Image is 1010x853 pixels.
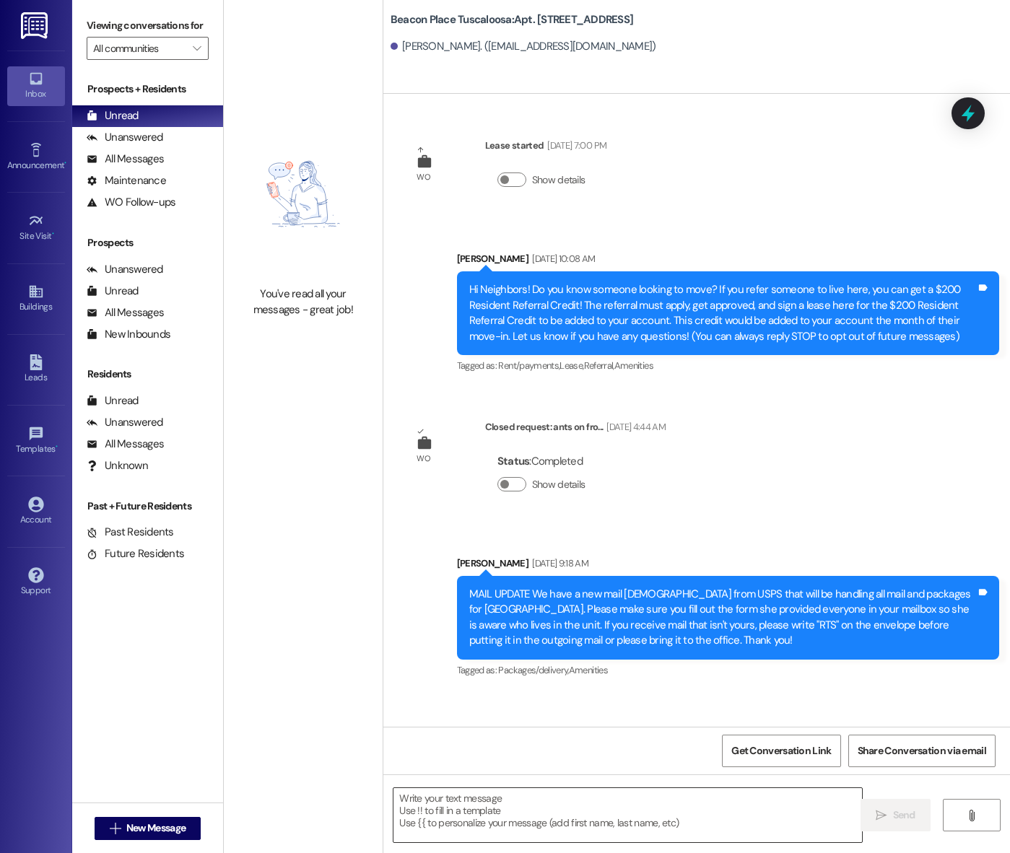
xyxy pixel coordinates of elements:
[569,664,608,676] span: Amenities
[485,419,666,439] div: Closed request: ants on fro...
[87,525,174,540] div: Past Residents
[861,799,931,831] button: Send
[72,499,223,514] div: Past + Future Residents
[391,39,656,54] div: [PERSON_NAME]. ([EMAIL_ADDRESS][DOMAIN_NAME])
[417,170,430,185] div: WO
[56,442,58,452] span: •
[497,450,591,473] div: : Completed
[858,743,986,758] span: Share Conversation via email
[7,209,65,248] a: Site Visit •
[87,284,139,299] div: Unread
[532,477,585,492] label: Show details
[72,82,223,97] div: Prospects + Residents
[87,130,163,145] div: Unanswered
[110,823,121,834] i: 
[64,158,66,168] span: •
[21,12,51,39] img: ResiDesk Logo
[731,743,831,758] span: Get Conversation Link
[485,724,562,739] div: Collections Status
[560,359,583,372] span: Lease ,
[722,735,840,767] button: Get Conversation Link
[532,172,585,188] label: Show details
[7,66,65,105] a: Inbox
[848,735,996,767] button: Share Conversation via email
[87,437,164,452] div: All Messages
[87,108,139,123] div: Unread
[391,12,633,27] b: Beacon Place Tuscaloosa: Apt. [STREET_ADDRESS]
[966,810,977,821] i: 
[876,810,887,821] i: 
[417,451,430,466] div: WO
[87,152,164,167] div: All Messages
[544,138,606,153] div: [DATE] 7:00 PM
[126,821,186,836] span: New Message
[87,546,184,561] div: Future Residents
[528,251,595,266] div: [DATE] 10:08 AM
[603,419,666,434] div: [DATE] 4:44 AM
[240,286,367,318] div: You've read all your messages - great job!
[87,262,163,277] div: Unanswered
[562,724,601,739] div: 12:46 AM
[457,556,999,576] div: [PERSON_NAME]
[584,359,614,372] span: Referral ,
[240,109,367,279] img: empty-state
[614,359,653,372] span: Amenities
[457,660,999,681] div: Tagged as:
[457,251,999,271] div: [PERSON_NAME]
[469,282,976,344] div: Hi Neighbors! Do you know someone looking to move? If you refer someone to live here, you can get...
[87,14,209,37] label: Viewing conversations for
[87,327,170,342] div: New Inbounds
[87,173,166,188] div: Maintenance
[528,556,588,571] div: [DATE] 9:18 AM
[72,367,223,382] div: Residents
[72,235,223,250] div: Prospects
[498,664,568,676] span: Packages/delivery ,
[87,393,139,408] div: Unread
[893,808,915,823] span: Send
[87,195,175,210] div: WO Follow-ups
[193,43,201,54] i: 
[497,454,530,468] b: Status
[498,359,560,372] span: Rent/payments ,
[7,492,65,531] a: Account
[7,421,65,460] a: Templates •
[469,587,976,649] div: MAIL UPDATE We have a new mail [DEMOGRAPHIC_DATA] from USPS that will be handling all mail and pa...
[7,279,65,318] a: Buildings
[52,229,54,239] span: •
[87,458,148,473] div: Unknown
[87,415,163,430] div: Unanswered
[87,305,164,320] div: All Messages
[457,355,999,376] div: Tagged as:
[7,563,65,602] a: Support
[93,37,186,60] input: All communities
[485,138,606,158] div: Lease started
[7,350,65,389] a: Leads
[95,817,201,840] button: New Message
